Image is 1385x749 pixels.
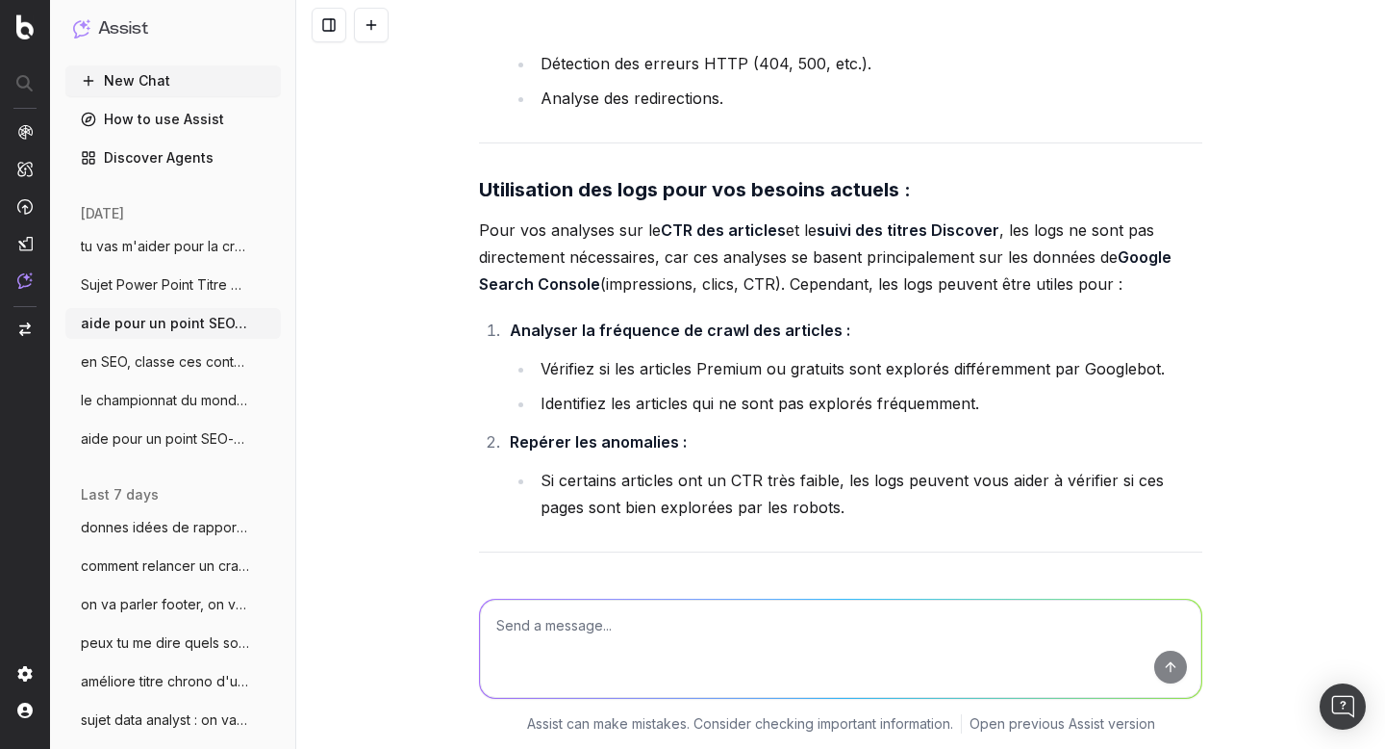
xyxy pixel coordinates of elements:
img: Analytics [17,124,33,140]
li: Identifiez les articles qui ne sont pas explorés fréquemment. [535,390,1202,417]
a: How to use Assist [65,104,281,135]
img: Assist [73,19,90,38]
strong: suivi des titres Discover [817,220,999,240]
button: sujet data analyst : on va faire un rap [65,705,281,736]
li: Analyse des redirections. [535,85,1202,112]
li: Vérifiez si les articles Premium ou gratuits sont explorés différemment par Googlebot. [535,355,1202,382]
img: Assist [17,272,33,289]
button: aide pour un point SEO-date, je vais te [65,424,281,454]
button: aide pour un point SEO/Data, on va trait [65,308,281,339]
li: Détection des erreurs HTTP (404, 500, etc.). [535,50,1202,77]
strong: CTR des articles [661,220,786,240]
img: Activation [17,198,33,215]
span: en SEO, classe ces contenus en chaud fro [81,352,250,372]
button: améliore titre chrono d'un article : sur [65,666,281,697]
button: donnes idées de rapport pour optimiser l [65,512,281,543]
span: améliore titre chrono d'un article : sur [81,672,250,691]
button: Assist [73,15,273,42]
span: on va parler footer, on va faire une vra [81,595,250,614]
button: on va parler footer, on va faire une vra [65,589,281,620]
strong: Google Search Console [479,247,1175,294]
h1: Assist [98,15,148,42]
span: Sujet Power Point Titre Discover Aide-mo [81,275,250,295]
img: Intelligence [17,161,33,177]
button: comment relancer un crawl ? [65,551,281,581]
span: donnes idées de rapport pour optimiser l [81,518,250,537]
span: aide pour un point SEO/Data, on va trait [81,314,250,333]
button: New Chat [65,65,281,96]
span: sujet data analyst : on va faire un rap [81,710,250,730]
img: Setting [17,666,33,682]
div: Open Intercom Messenger [1320,684,1366,730]
a: Discover Agents [65,142,281,173]
button: Sujet Power Point Titre Discover Aide-mo [65,270,281,300]
button: peux tu me dire quels sont les fiches jo [65,628,281,659]
span: peux tu me dire quels sont les fiches jo [81,633,250,653]
span: comment relancer un crawl ? [81,556,250,576]
button: en SEO, classe ces contenus en chaud fro [65,347,281,377]
button: le championnat du monde masculin de vole [65,385,281,416]
img: Studio [17,236,33,251]
span: le championnat du monde masculin de vole [81,391,250,410]
strong: Analyser la fréquence de crawl des articles : [510,321,850,340]
strong: Utilisation des logs pour vos besoins actuels : [479,178,911,201]
span: aide pour un point SEO-date, je vais te [81,429,250,449]
p: Pour vos analyses sur le et le , les logs ne sont pas directement nécessaires, car ces analyses s... [479,217,1202,297]
button: tu vas m'aider pour la création de [PERSON_NAME] [65,231,281,262]
span: tu vas m'aider pour la création de [PERSON_NAME] [81,237,250,256]
p: Assist can make mistakes. Consider checking important information. [527,714,953,734]
li: Si certains articles ont un CTR très faible, les logs peuvent vous aider à vérifier si ces pages ... [535,467,1202,521]
span: last 7 days [81,485,159,504]
img: Botify logo [16,14,34,39]
img: Switch project [19,323,31,336]
img: My account [17,703,33,718]
strong: Repérer les anomalies : [510,432,687,452]
a: Open previous Assist version [969,714,1155,734]
span: [DATE] [81,204,124,223]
